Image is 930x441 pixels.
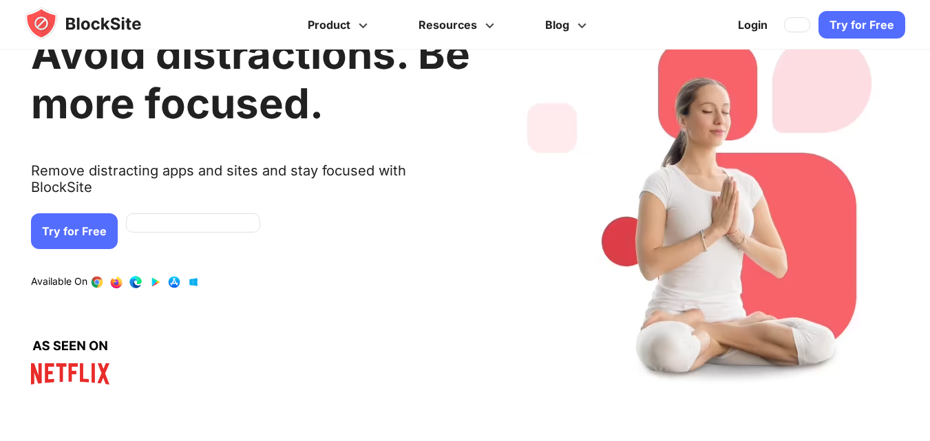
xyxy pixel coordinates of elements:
[31,29,470,128] h1: Avoid distractions. Be more focused.
[31,213,118,249] a: Try for Free
[25,7,168,40] img: blocksite-icon.5d769676.svg
[730,8,776,41] a: Login
[31,162,470,206] text: Remove distracting apps and sites and stay focused with BlockSite
[31,275,87,289] text: Available On
[818,11,905,39] a: Try for Free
